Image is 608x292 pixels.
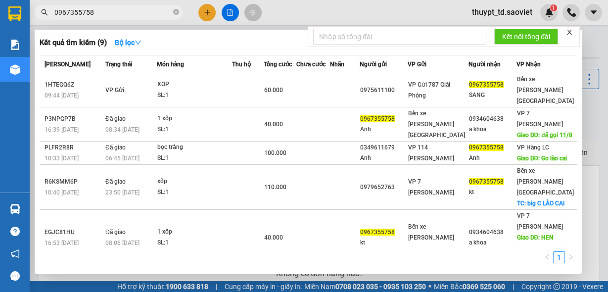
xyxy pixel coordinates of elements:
div: kt [469,187,516,197]
div: 1 xốp [157,227,232,238]
span: left [544,254,550,260]
span: VP Gửi [105,87,124,94]
div: EGJC81HU [45,227,102,238]
span: Kết nối tổng đài [502,31,550,42]
span: Đã giao [105,115,126,122]
div: SANG [469,90,516,100]
h3: Kết quả tìm kiếm ( 9 ) [40,38,107,48]
span: [PERSON_NAME] [45,61,91,68]
div: a khoa [469,238,516,248]
div: 1 xốp [157,113,232,124]
span: Tổng cước [264,61,292,68]
li: Next Page [565,251,577,263]
span: 16:39 [DATE] [45,126,79,133]
span: Món hàng [157,61,184,68]
span: Bến xe [PERSON_NAME] [GEOGRAPHIC_DATA] [516,76,573,104]
div: 0934604638 [469,227,516,238]
strong: Bộ lọc [115,39,141,47]
span: Giao DĐ: đã gọi 11/8 [516,132,572,139]
span: Bến xe [PERSON_NAME] [GEOGRAPHIC_DATA] [516,167,573,196]
div: 0934604638 [469,114,516,124]
button: Bộ lọcdown [107,35,149,50]
span: 10:40 [DATE] [45,189,79,196]
div: SL: 1 [157,124,232,135]
span: message [10,271,20,281]
div: 0349611679 [360,143,407,153]
span: 110.000 [264,184,286,191]
span: 08:34 [DATE] [105,126,140,133]
input: Nhập số tổng đài [313,29,486,45]
span: 0967355758 [469,81,504,88]
span: 23:50 [DATE] [105,189,140,196]
span: 0967355758 [469,178,504,185]
span: Trạng thái [105,61,132,68]
span: close-circle [173,9,179,15]
span: 100.000 [264,149,286,156]
div: SL: 1 [157,153,232,164]
span: VP 7 [PERSON_NAME] [516,212,562,230]
li: Previous Page [541,251,553,263]
li: 1 [553,251,565,263]
a: 1 [554,252,564,263]
span: 16:53 [DATE] [45,240,79,246]
span: VP 114 [PERSON_NAME] [408,144,454,162]
img: warehouse-icon [10,64,20,75]
div: R6KSMM6P [45,177,102,187]
input: Tìm tên, số ĐT hoặc mã đơn [54,7,171,18]
div: Anh [469,153,516,163]
span: down [135,39,141,46]
div: Anh [360,124,407,135]
span: 40.000 [264,234,283,241]
span: 08:06 [DATE] [105,240,140,246]
span: Bến xe [PERSON_NAME] [GEOGRAPHIC_DATA] [408,110,465,139]
span: 0967355758 [360,229,395,236]
span: VP Hàng LC [516,144,549,151]
span: question-circle [10,227,20,236]
span: Người nhận [468,61,501,68]
span: Thu hộ [232,61,251,68]
div: bọc trắng [157,142,232,153]
div: 0975611100 [360,85,407,96]
span: Chưa cước [296,61,326,68]
span: 09:44 [DATE] [45,92,79,99]
span: TC: big C LÀO CAI [516,200,564,207]
span: Nhãn [330,61,344,68]
div: SL: 1 [157,238,232,248]
div: a khoa [469,124,516,135]
div: 1HTEGQ6Z [45,80,102,90]
div: SL: 1 [157,187,232,198]
span: 10:33 [DATE] [45,155,79,162]
span: Đã giao [105,144,126,151]
span: 60.000 [264,87,283,94]
span: notification [10,249,20,258]
span: 0967355758 [469,144,504,151]
div: Anh [360,153,407,163]
span: search [41,9,48,16]
span: 06:45 [DATE] [105,155,140,162]
span: Đã giao [105,178,126,185]
span: 40.000 [264,121,283,128]
span: close-circle [173,8,179,17]
img: warehouse-icon [10,204,20,214]
span: Giao DĐ: HEN [PERSON_NAME] 19/5 [516,234,562,263]
div: PLFR2R8R [45,143,102,153]
span: VP 7 [PERSON_NAME] [516,110,562,128]
span: Người gửi [360,61,387,68]
div: SL: 1 [157,90,232,101]
span: right [568,254,574,260]
span: VP 7 [PERSON_NAME] [408,178,454,196]
img: solution-icon [10,40,20,50]
span: Bến xe [PERSON_NAME] [GEOGRAPHIC_DATA] [408,223,465,252]
span: Giao DĐ: Go lào cai [516,155,567,162]
img: logo-vxr [8,6,21,21]
span: 0967355758 [360,115,395,122]
span: VP Nhận [516,61,540,68]
span: Đã giao [105,229,126,236]
span: VP Gửi 787 Giải Phóng [408,81,450,99]
button: left [541,251,553,263]
div: XOP [157,79,232,90]
button: right [565,251,577,263]
div: kt [360,238,407,248]
div: xốp [157,176,232,187]
span: close [566,29,573,36]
